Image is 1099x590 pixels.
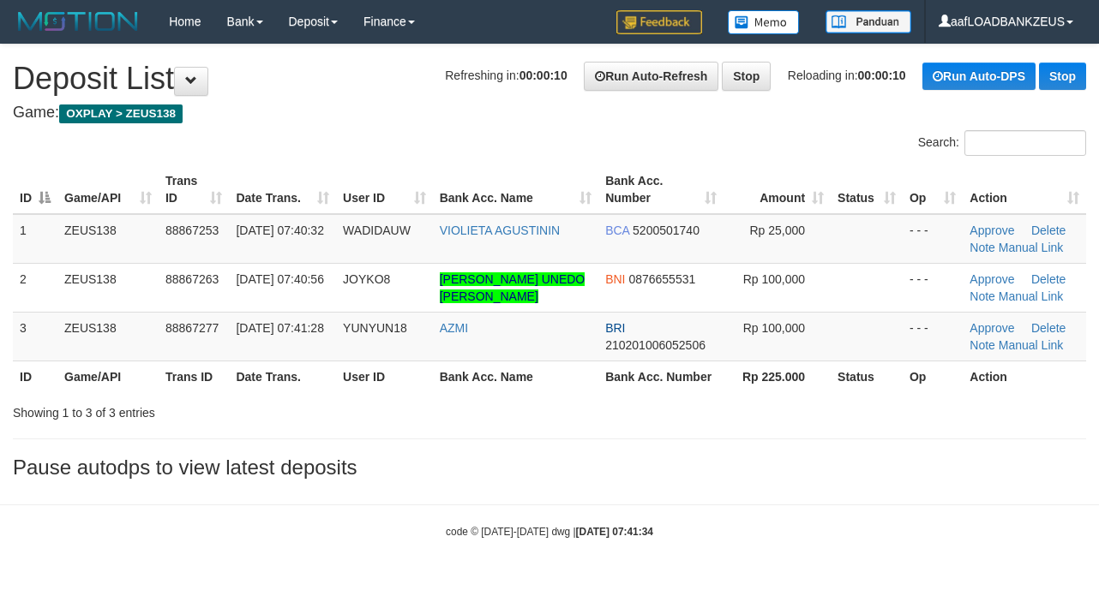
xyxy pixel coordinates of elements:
td: 2 [13,263,57,312]
span: 88867277 [165,321,219,335]
a: Stop [722,62,771,91]
span: OXPLAY > ZEUS138 [59,104,183,123]
a: Approve [970,272,1014,286]
a: Delete [1031,321,1066,335]
th: Op [903,361,963,392]
a: Stop [1039,63,1086,90]
a: Approve [970,223,1014,237]
td: ZEUS138 [57,263,159,312]
small: code © [DATE]-[DATE] dwg | [446,526,653,538]
a: [PERSON_NAME] UNEDO [PERSON_NAME] [440,272,586,303]
td: - - - [903,312,963,361]
th: ID [13,361,57,392]
td: 1 [13,214,57,264]
td: - - - [903,214,963,264]
th: Op: activate to sort column ascending [903,165,963,214]
h1: Deposit List [13,62,1086,96]
span: Rp 100,000 [743,272,805,286]
td: ZEUS138 [57,214,159,264]
th: Game/API [57,361,159,392]
td: ZEUS138 [57,312,159,361]
th: Trans ID [159,361,229,392]
a: Manual Link [999,338,1064,352]
a: Manual Link [999,241,1064,254]
th: Date Trans. [229,361,336,392]
span: Copy 5200501740 to clipboard [633,223,700,237]
th: Rp 225.000 [724,361,832,392]
strong: [DATE] 07:41:34 [576,526,653,538]
span: Copy 0876655531 to clipboard [628,272,695,286]
th: ID: activate to sort column descending [13,165,57,214]
th: Action: activate to sort column ascending [963,165,1086,214]
span: Refreshing in: [445,69,567,82]
th: User ID: activate to sort column ascending [336,165,433,214]
div: Showing 1 to 3 of 3 entries [13,397,445,421]
img: MOTION_logo.png [13,9,143,34]
strong: 00:00:10 [858,69,906,82]
strong: 00:00:10 [519,69,568,82]
a: VIOLIETA AGUSTININ [440,223,561,237]
a: Run Auto-Refresh [584,62,718,91]
label: Search: [918,130,1086,156]
span: YUNYUN18 [343,321,407,335]
th: Amount: activate to sort column ascending [724,165,832,214]
th: Game/API: activate to sort column ascending [57,165,159,214]
th: Bank Acc. Name [433,361,599,392]
a: Delete [1031,223,1066,237]
span: BRI [605,321,625,335]
th: Bank Acc. Number [598,361,723,392]
th: Date Trans.: activate to sort column ascending [229,165,336,214]
span: Copy 210201006052506 to clipboard [605,338,706,352]
a: Note [970,289,995,303]
a: AZMI [440,321,468,335]
span: [DATE] 07:40:32 [236,223,323,237]
span: JOYKO8 [343,272,390,286]
span: [DATE] 07:40:56 [236,272,323,286]
a: Approve [970,321,1014,335]
span: Rp 25,000 [750,223,806,237]
img: Button%20Memo.svg [728,10,800,34]
th: Bank Acc. Number: activate to sort column ascending [598,165,723,214]
span: Rp 100,000 [743,321,805,335]
th: Bank Acc. Name: activate to sort column ascending [433,165,599,214]
img: Feedback.jpg [616,10,702,34]
td: 3 [13,312,57,361]
span: 88867263 [165,272,219,286]
th: Status: activate to sort column ascending [831,165,903,214]
td: - - - [903,263,963,312]
span: BCA [605,223,629,237]
h3: Pause autodps to view latest deposits [13,456,1086,479]
span: [DATE] 07:41:28 [236,321,323,335]
th: Action [963,361,1086,392]
th: Status [831,361,903,392]
a: Run Auto-DPS [922,63,1036,90]
a: Note [970,338,995,352]
input: Search: [964,130,1086,156]
span: WADIDAUW [343,223,411,237]
a: Note [970,241,995,254]
th: User ID [336,361,433,392]
img: panduan.png [826,10,911,33]
a: Delete [1031,272,1066,286]
a: Manual Link [999,289,1064,303]
span: 88867253 [165,223,219,237]
h4: Game: [13,104,1086,122]
span: Reloading in: [788,69,906,82]
th: Trans ID: activate to sort column ascending [159,165,229,214]
span: BNI [605,272,625,286]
